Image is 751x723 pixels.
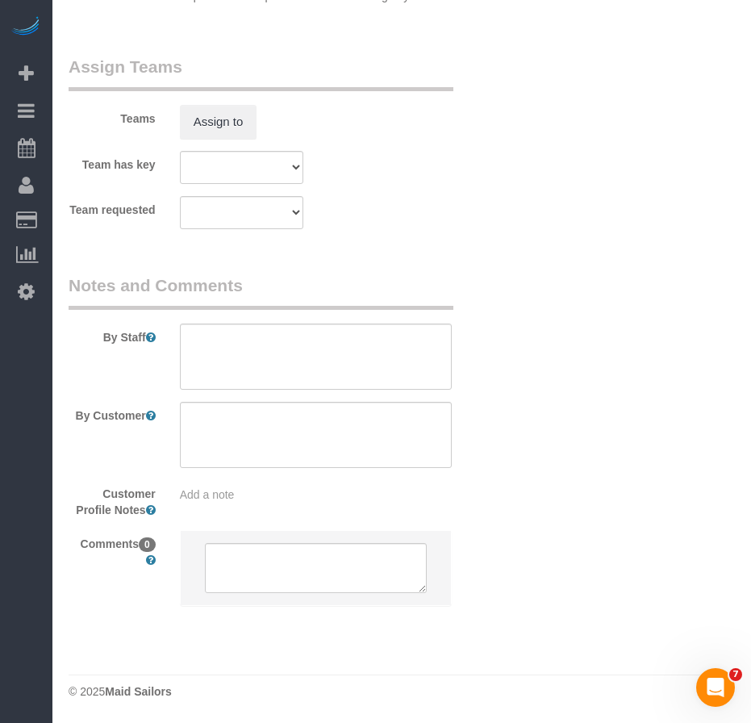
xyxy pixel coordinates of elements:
[180,105,257,139] button: Assign to
[69,55,453,91] legend: Assign Teams
[180,488,235,501] span: Add a note
[56,196,168,218] label: Team requested
[56,402,168,424] label: By Customer
[56,105,168,127] label: Teams
[105,685,171,698] strong: Maid Sailors
[69,274,453,310] legend: Notes and Comments
[729,668,742,681] span: 7
[56,480,168,518] label: Customer Profile Notes
[10,16,42,39] img: Automaid Logo
[56,151,168,173] label: Team has key
[56,324,168,345] label: By Staff
[69,683,735,700] div: © 2025
[56,530,168,568] label: Comments
[696,668,735,707] iframe: Intercom live chat
[139,537,156,552] span: 0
